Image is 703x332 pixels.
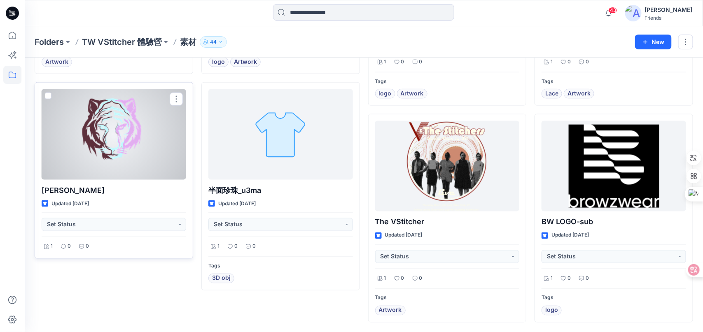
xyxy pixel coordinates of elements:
p: Tags [375,77,520,86]
p: 0 [234,242,238,251]
p: 0 [586,274,589,283]
a: Carol Lion [42,89,186,180]
a: BW LOGO-sub [542,121,686,211]
p: 1 [551,58,553,66]
img: avatar [625,5,642,21]
p: 素材 [180,36,196,48]
span: Artwork [568,89,591,99]
a: Folders [35,36,64,48]
p: Tags [542,77,686,86]
p: 0 [419,58,423,66]
button: 44 [200,36,227,48]
a: The VStitcher [375,121,520,211]
button: New [635,35,672,49]
div: [PERSON_NAME] [645,5,693,15]
span: Artwork [401,89,424,99]
p: 0 [401,274,404,283]
p: 1 [384,274,386,283]
span: Artwork [379,306,402,316]
p: 0 [419,274,423,283]
p: 1 [217,242,220,251]
span: 3D obj [212,274,231,283]
span: Lace [545,89,558,99]
p: 44 [210,37,217,46]
p: [PERSON_NAME] [42,185,186,196]
p: 0 [401,58,404,66]
p: 0 [252,242,256,251]
a: TW VStitcher 體驗營 [82,36,162,48]
p: Tags [208,262,353,271]
p: BW LOGO-sub [542,216,686,228]
span: 43 [608,7,617,14]
span: logo [379,89,392,99]
span: Artwork [45,57,68,67]
p: 1 [384,58,386,66]
p: 1 [51,242,53,251]
p: 0 [568,58,571,66]
span: Artwork [234,57,257,67]
p: 0 [568,274,571,283]
a: 半面珍珠_u3ma [208,89,353,180]
span: logo [212,57,225,67]
p: 1 [551,274,553,283]
p: Updated [DATE] [551,231,589,240]
p: Updated [DATE] [218,200,256,208]
p: Updated [DATE] [51,200,89,208]
p: 半面珍珠_u3ma [208,185,353,196]
span: logo [545,306,558,316]
p: 0 [586,58,589,66]
p: 0 [68,242,71,251]
p: Tags [542,294,686,302]
p: Tags [375,294,520,302]
p: Updated [DATE] [385,231,423,240]
p: 0 [86,242,89,251]
p: The VStitcher [375,216,520,228]
div: Friends [645,15,693,21]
